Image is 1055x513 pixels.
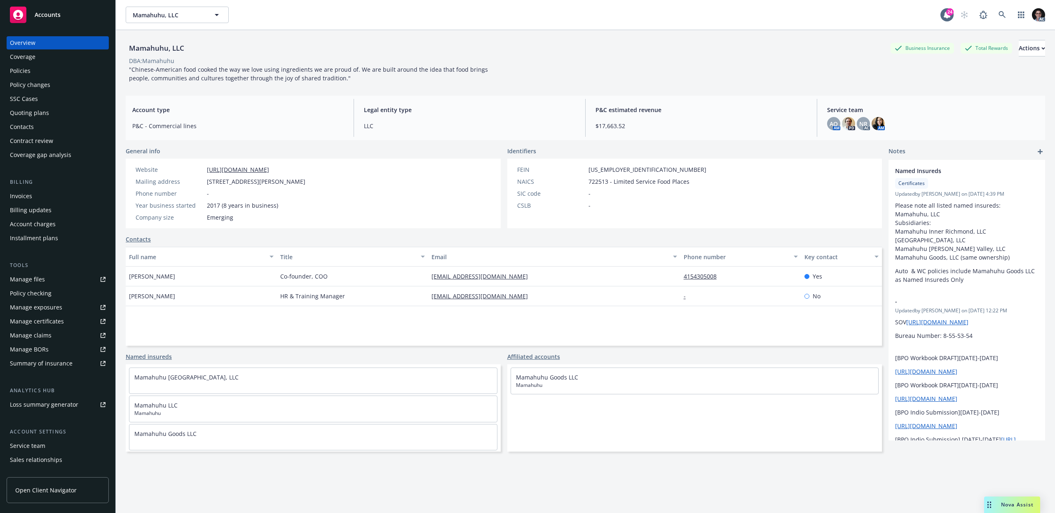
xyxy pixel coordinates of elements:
div: Manage files [10,273,45,286]
div: CSLB [517,201,585,210]
span: Identifiers [507,147,536,155]
a: Switch app [1013,7,1029,23]
p: [BPO Indio Submission] [DATE]-[DATE] [895,435,1039,452]
span: Certificates [898,180,925,187]
div: Year business started [136,201,204,210]
a: [URL][DOMAIN_NAME] [895,368,957,375]
a: [URL][DOMAIN_NAME] [906,318,968,326]
div: Title [280,253,416,261]
span: NR [859,119,867,128]
div: Account charges [10,218,56,231]
img: photo [872,117,885,130]
a: Contract review [7,134,109,148]
span: Legal entity type [364,105,575,114]
a: Contacts [7,120,109,134]
p: [BPO Workbook DRAFT][DATE]-[DATE] [895,354,1039,362]
div: Billing updates [10,204,52,217]
a: [EMAIL_ADDRESS][DOMAIN_NAME] [431,272,535,280]
span: - [588,201,591,210]
div: Phone number [684,253,789,261]
div: Coverage gap analysis [10,148,71,162]
div: Policy changes [10,78,50,91]
div: Sales relationships [10,453,62,466]
div: Overview [10,36,35,49]
a: Overview [7,36,109,49]
a: add [1035,147,1045,157]
span: Mamahuhu [516,382,874,389]
p: [BPO Indio Submission][DATE]-[DATE] [895,408,1039,417]
div: Policy checking [10,287,52,300]
button: Title [277,247,428,267]
div: Contacts [10,120,34,134]
div: Invoices [10,190,32,203]
div: Manage certificates [10,315,64,328]
div: Full name [129,253,265,261]
span: Co-founder, COO [280,272,328,281]
p: SOV [895,318,1039,326]
span: 722513 - Limited Service Food Places [588,177,689,186]
div: Drag to move [984,497,994,513]
span: HR & Training Manager [280,292,345,300]
span: - [207,189,209,198]
span: Mamahuhu [134,410,492,417]
span: [PERSON_NAME] [129,292,175,300]
div: Manage exposures [10,301,62,314]
a: [URL][DOMAIN_NAME] [895,422,957,430]
div: Phone number [136,189,204,198]
span: [STREET_ADDRESS][PERSON_NAME] [207,177,305,186]
div: Key contact [804,253,870,261]
a: Manage exposures [7,301,109,314]
div: Loss summary generator [10,398,78,411]
div: Mamahuhu, LLC [126,43,188,54]
div: FEIN [517,165,585,174]
span: 2017 (8 years in business) [207,201,278,210]
div: Quoting plans [10,106,49,119]
span: No [813,292,821,300]
div: 24 [946,7,954,15]
a: Mamahuhu Goods LLC [516,373,578,381]
span: Open Client Navigator [15,486,77,494]
div: Installment plans [10,232,58,245]
span: $17,663.52 [595,122,807,130]
p: Please note all listed named insureds: Mamahuhu, LLC Subsidiaries: Mamahuhu Inner Richmond, LLC [... [895,201,1039,262]
button: Nova Assist [984,497,1040,513]
a: Policy checking [7,287,109,300]
a: Loss summary generator [7,398,109,411]
img: photo [1032,8,1045,21]
span: Mamahuhu, LLC [133,11,204,19]
span: LLC [364,122,575,130]
div: Website [136,165,204,174]
span: Accounts [35,12,61,18]
a: [EMAIL_ADDRESS][DOMAIN_NAME] [431,292,535,300]
a: Manage claims [7,329,109,342]
span: P&C - Commercial lines [132,122,344,130]
div: Billing [7,178,109,186]
div: Company size [136,213,204,222]
a: Invoices [7,190,109,203]
div: Email [431,253,668,261]
div: Mailing address [136,177,204,186]
div: Coverage [10,50,35,63]
p: Auto & WC policies include Mamahuhu Goods LLC as Named Insureds Only [895,267,1039,284]
a: Coverage [7,50,109,63]
div: Account settings [7,428,109,436]
div: NAICS [517,177,585,186]
button: Email [428,247,680,267]
a: Accounts [7,3,109,26]
div: Related accounts [10,467,57,480]
a: Report a Bug [975,7,992,23]
span: - [895,297,1017,306]
span: General info [126,147,160,155]
a: Billing updates [7,204,109,217]
div: Total Rewards [961,43,1012,53]
button: Full name [126,247,277,267]
a: Mamahuhu Goods LLC [134,430,197,438]
div: Policies [10,64,30,77]
div: DBA: Mamahuhu [129,56,174,65]
div: Manage claims [10,329,52,342]
a: Quoting plans [7,106,109,119]
div: Service team [10,439,45,452]
span: Notes [889,147,905,157]
a: Sales relationships [7,453,109,466]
